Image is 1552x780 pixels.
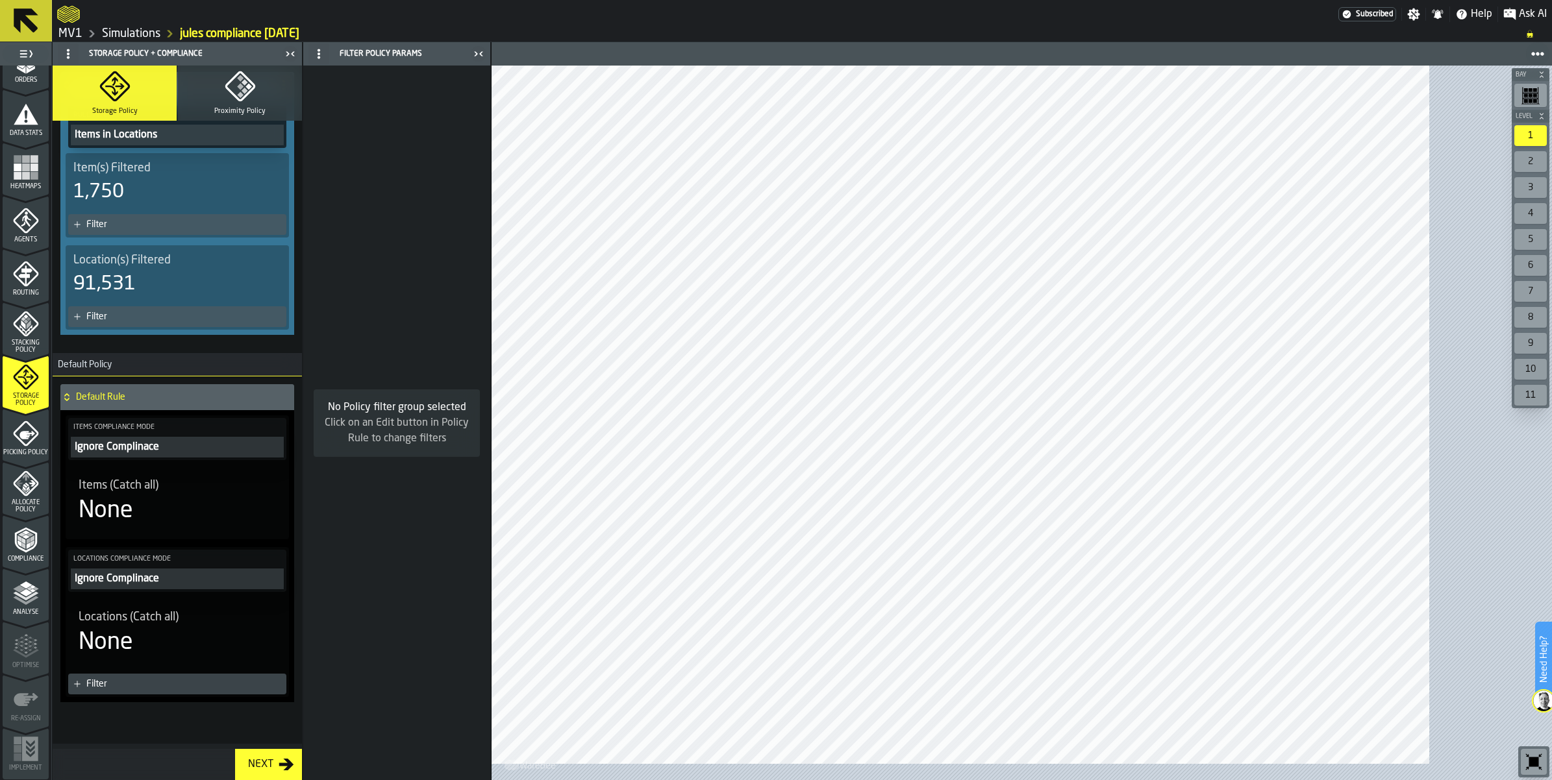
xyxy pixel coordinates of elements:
div: 9 [1514,333,1547,354]
div: PolicyFilterItem-undefined [71,125,284,145]
div: 3 [1514,177,1547,198]
div: button-toolbar-undefined [1512,81,1549,110]
h4: Default Rule [76,392,289,402]
span: Routing [3,289,49,297]
span: Level [1513,113,1535,120]
span: Storage Policy [92,107,138,116]
label: button-toggle-Notifications [1426,8,1449,21]
span: Re-assign [3,715,49,722]
div: button-toolbar-undefined [1512,226,1549,252]
span: Subscribed [1356,10,1393,19]
div: 1,750 [73,180,124,204]
span: Implement [3,764,49,772]
a: link-to-/wh/i/3ccf57d1-1e0c-4a81-a3bb-c2011c5f0d50/simulations/b692aa29-5322-4936-8e53-8c081de314ec [180,27,299,41]
div: button-toolbar-undefined [1512,278,1549,304]
li: menu Data Stats [3,90,49,141]
div: Title [79,478,276,493]
div: Filter [86,679,281,689]
li: menu Heatmaps [3,143,49,195]
li: menu Agents [3,196,49,248]
div: stat-Item(s) Filtered [68,158,286,206]
div: stat-Location(s) Filtered [68,250,286,299]
span: Ask AI [1519,6,1547,22]
div: 7 [1514,281,1547,302]
div: 4 [1514,203,1547,224]
div: Filter [86,311,281,322]
div: Filter [86,219,281,230]
div: Title [73,253,281,267]
li: menu Compliance [3,515,49,567]
span: Stacking Policy [3,339,49,354]
span: Default Policy [53,360,112,370]
div: 10 [1514,359,1547,380]
li: menu Allocate Policy [3,462,49,514]
div: No Policy filter group selected [324,400,469,415]
div: Next [243,757,279,772]
div: 91,531 [73,273,136,296]
button: button- [1512,110,1549,123]
div: 1 [1514,125,1547,146]
div: button-toolbar-undefined [1512,201,1549,226]
label: Need Help? [1536,623,1551,696]
div: Title [79,610,276,624]
div: stat-Items (Catch all) [68,468,286,534]
div: 6 [1514,255,1547,276]
div: None [79,629,133,655]
span: Storage Policy [3,393,49,407]
div: 5 [1514,229,1547,250]
span: Items (Catch all) [79,478,158,493]
li: menu Stacking Policy [3,302,49,354]
div: button-toolbar-undefined [1512,149,1549,175]
div: Title [73,161,281,175]
div: button-toolbar-undefined [1512,175,1549,201]
li: menu Re-assign [3,675,49,727]
label: button-toggle-Settings [1402,8,1425,21]
div: button-toolbar-undefined [1512,356,1549,382]
div: button-toolbar-undefined [1518,746,1549,777]
span: Compliance [3,555,49,563]
div: stat-Locations (Catch all) [68,600,286,666]
a: link-to-/wh/i/3ccf57d1-1e0c-4a81-a3bb-c2011c5f0d50 [58,27,82,41]
span: Location(s) Filtered [73,253,171,267]
button: Ignore Complinace [71,437,284,457]
div: button-toolbar-undefined [1512,252,1549,278]
div: Ignore Complinace [73,439,281,455]
li: menu Storage Policy [3,356,49,408]
label: button-toggle-Close me [469,46,488,62]
label: button-toggle-Help [1450,6,1497,22]
a: link-to-/wh/i/3ccf57d1-1e0c-4a81-a3bb-c2011c5f0d50 [102,27,160,41]
svg: Reset zoom and position [1523,751,1544,772]
div: Click on an Edit button in Policy Rule to change filters [324,415,469,446]
li: menu Orders [3,36,49,88]
li: menu Optimise [3,622,49,674]
span: Bay [1513,71,1535,79]
span: Locations (Catch all) [79,610,179,624]
a: logo-header [57,3,80,26]
div: Default Rule [60,384,289,410]
li: menu Routing [3,249,49,301]
div: Ignore Complinace [73,571,281,587]
button: button- [1512,68,1549,81]
div: PolicyFilterItem-undefined [71,568,284,589]
div: 2 [1514,151,1547,172]
label: Locations Compliance Mode [71,552,284,566]
div: button-toolbar-undefined [1512,382,1549,408]
span: Data Stats [3,130,49,137]
a: link-to-/wh/i/3ccf57d1-1e0c-4a81-a3bb-c2011c5f0d50/settings/billing [1338,7,1396,21]
nav: Breadcrumb [57,26,1547,42]
h3: title-section-Default Policy [53,353,302,376]
div: 11 [1514,385,1547,406]
span: Agents [3,236,49,243]
div: button-toolbar-undefined [1512,330,1549,356]
span: Picking Policy [3,449,49,456]
div: button-toolbar-undefined [1512,304,1549,330]
span: Heatmaps [3,183,49,190]
span: Help [1471,6,1492,22]
span: Analyse [3,609,49,616]
div: button-toolbar-undefined [1512,123,1549,149]
label: button-toggle-Close me [281,46,299,62]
